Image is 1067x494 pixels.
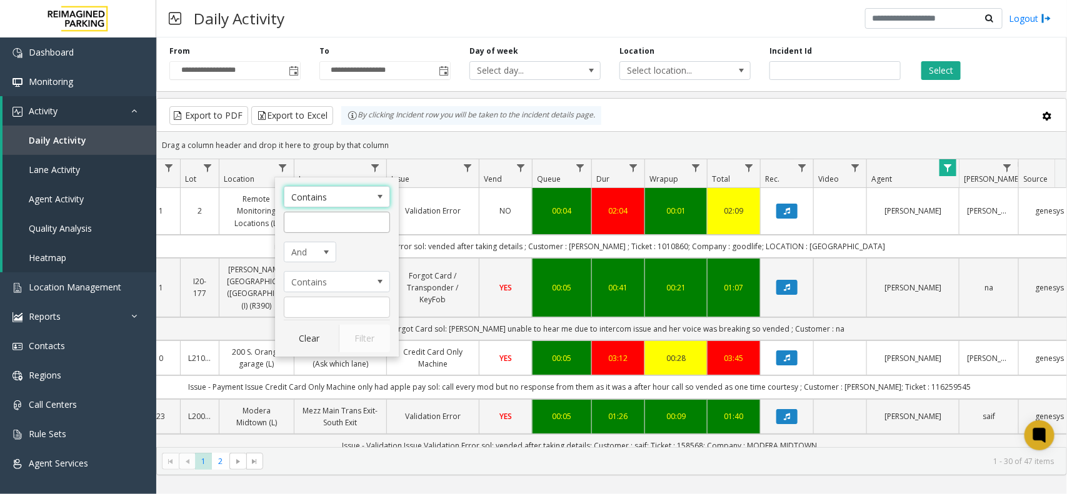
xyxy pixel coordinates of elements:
[487,282,524,294] a: YES
[765,174,779,184] span: Rec.
[29,428,66,440] span: Rule Sets
[599,282,637,294] a: 00:41
[271,456,1054,467] kendo-pager-info: 1 - 30 of 47 items
[29,457,88,469] span: Agent Services
[284,271,390,292] span: Location Filter Operators
[169,46,190,57] label: From
[459,159,476,176] a: Issue Filter Menu
[13,371,23,381] img: 'icon'
[29,222,92,234] span: Quality Analysis
[29,46,74,58] span: Dashboard
[715,410,753,422] div: 01:40
[249,457,259,467] span: Go to the last page
[246,453,263,470] span: Go to the last page
[229,453,246,470] span: Go to the next page
[391,174,409,184] span: Issue
[227,405,286,428] a: Modera Midtown (L)
[394,270,471,306] a: Forgot Card / Transponder / KeyFob
[367,159,384,176] a: Lane Filter Menu
[286,62,300,79] span: Toggle popup
[299,174,316,184] span: Lane
[1023,174,1048,184] span: Source
[188,205,211,217] a: 2
[13,283,23,293] img: 'icon'
[29,76,73,87] span: Monitoring
[284,325,335,352] button: Clear
[233,457,243,467] span: Go to the next page
[29,281,121,293] span: Location Management
[29,252,66,264] span: Heatmap
[157,134,1066,156] div: Drag a column header and drop it here to group by that column
[712,174,730,184] span: Total
[188,275,211,299] a: I20-177
[469,46,518,57] label: Day of week
[348,111,358,121] img: infoIcon.svg
[1041,12,1051,25] img: logout
[874,282,951,294] a: [PERSON_NAME]
[149,410,173,422] a: 23
[13,430,23,440] img: 'icon'
[599,410,637,422] a: 01:26
[29,164,80,175] span: Lane Activity
[274,159,291,176] a: Location Filter Menu
[195,453,212,470] span: Page 1
[874,410,951,422] a: [PERSON_NAME]
[499,282,512,293] span: YES
[688,159,704,176] a: Wrapup Filter Menu
[199,159,216,176] a: Lot Filter Menu
[487,410,524,422] a: YES
[540,282,584,294] a: 00:05
[284,297,390,318] input: Location Filter
[513,159,529,176] a: Vend Filter Menu
[653,205,699,217] a: 00:01
[29,340,65,352] span: Contacts
[540,205,584,217] div: 00:04
[188,352,211,364] a: L21086700
[653,352,699,364] a: 00:28
[29,398,77,410] span: Call Centers
[284,242,326,262] span: And
[169,3,181,34] img: pageIcon
[619,46,654,57] label: Location
[540,410,584,422] a: 00:05
[3,126,156,155] a: Daily Activity
[13,459,23,469] img: 'icon'
[3,155,156,184] a: Lane Activity
[251,106,333,125] button: Export to Excel
[13,77,23,87] img: 'icon'
[149,282,173,294] a: 1
[715,282,753,294] div: 01:07
[302,346,379,370] a: 200 S. Orange garage (Ask which lane)
[653,282,699,294] div: 00:21
[224,174,254,184] span: Location
[302,405,379,428] a: Mezz Main Trans Exit- South Exit
[3,184,156,214] a: Agent Activity
[188,410,211,422] a: L20000500
[284,272,368,292] span: Contains
[537,174,561,184] span: Queue
[3,243,156,272] a: Heatmap
[653,410,699,422] a: 00:09
[13,312,23,322] img: 'icon'
[599,205,637,217] a: 02:04
[939,159,956,176] a: Agent Filter Menu
[741,159,758,176] a: Total Filter Menu
[715,205,753,217] a: 02:09
[499,411,512,422] span: YES
[29,105,58,117] span: Activity
[715,352,753,364] div: 03:45
[227,264,286,312] a: [PERSON_NAME][GEOGRAPHIC_DATA] ([GEOGRAPHIC_DATA]) (I) (R390)
[227,193,286,229] a: Remote Monitoring Locations (L)
[967,352,1011,364] a: [PERSON_NAME]
[921,61,961,80] button: Select
[149,205,173,217] a: 1
[227,346,286,370] a: 200 S. Orange garage (L)
[874,352,951,364] a: [PERSON_NAME]
[999,159,1016,176] a: Parker Filter Menu
[394,346,471,370] a: Credit Card Only Machine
